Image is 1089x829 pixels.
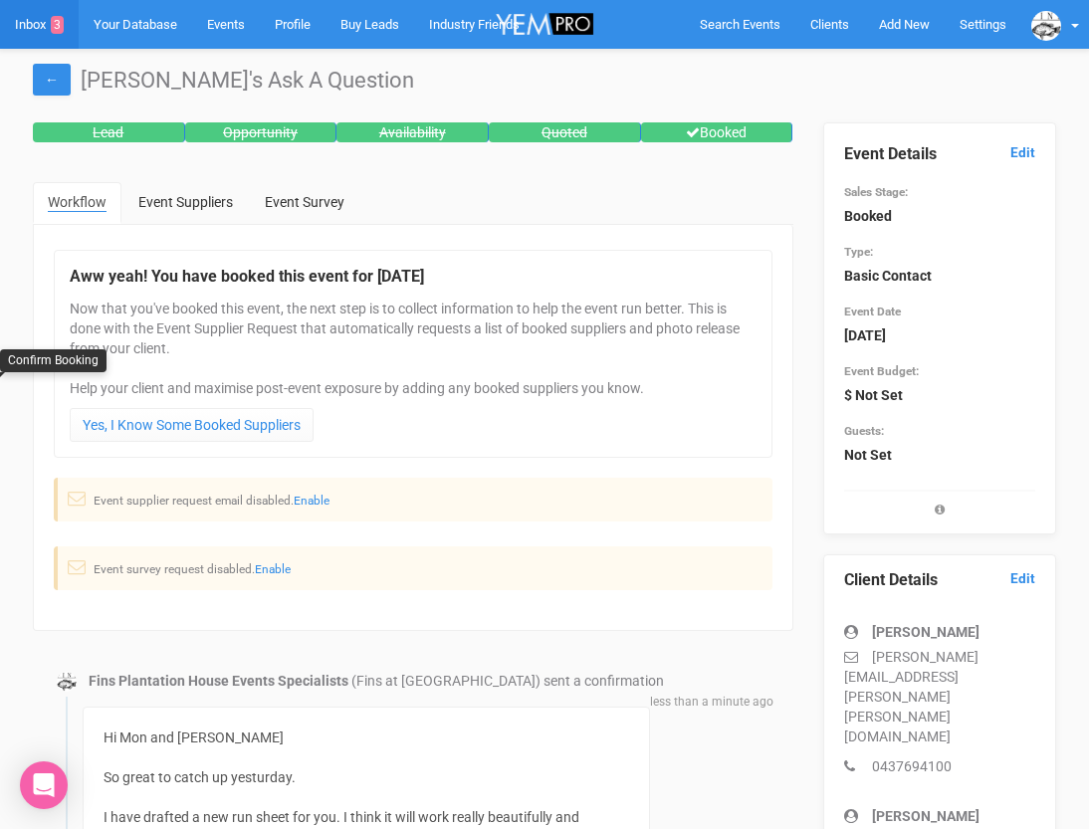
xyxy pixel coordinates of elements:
[844,185,908,199] small: Sales Stage:
[351,673,664,689] span: (Fins at [GEOGRAPHIC_DATA]) sent a confirmation
[33,122,185,142] div: Lead
[94,494,329,508] small: Event supplier request email disabled.
[844,245,873,259] small: Type:
[844,447,892,463] strong: Not Set
[250,182,359,222] a: Event Survey
[123,182,248,222] a: Event Suppliers
[185,122,337,142] div: Opportunity
[844,756,1036,776] p: 0437694100
[70,266,757,289] legend: Aww yeah! You have booked this event for [DATE]
[700,17,780,32] span: Search Events
[51,16,64,34] span: 3
[872,624,980,640] strong: [PERSON_NAME]
[844,387,903,403] strong: $ Not Set
[1010,569,1035,588] a: Edit
[294,494,329,508] a: Enable
[641,122,793,142] div: Booked
[57,672,77,692] img: data
[844,569,1036,592] legend: Client Details
[89,673,348,689] strong: Fins Plantation House Events Specialists
[844,364,919,378] small: Event Budget:
[33,64,71,96] a: ←
[1010,143,1035,162] a: Edit
[844,268,932,284] strong: Basic Contact
[33,69,1056,93] h1: [PERSON_NAME]'s Ask A Question
[20,761,68,809] div: Open Intercom Messenger
[255,562,291,576] a: Enable
[489,122,641,142] div: Quoted
[844,424,884,438] small: Guests:
[844,143,1036,166] legend: Event Details
[650,694,773,711] span: less than a minute ago
[844,647,1036,746] p: [PERSON_NAME][EMAIL_ADDRESS][PERSON_NAME][PERSON_NAME][DOMAIN_NAME]
[33,182,121,224] a: Workflow
[70,299,757,398] p: Now that you've booked this event, the next step is to collect information to help the event run ...
[810,17,849,32] span: Clients
[879,17,930,32] span: Add New
[844,305,901,318] small: Event Date
[844,327,886,343] strong: [DATE]
[1031,11,1061,41] img: data
[336,122,489,142] div: Availability
[872,808,980,824] strong: [PERSON_NAME]
[844,208,892,224] strong: Booked
[70,408,314,442] a: Yes, I Know Some Booked Suppliers
[94,562,291,576] small: Event survey request disabled.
